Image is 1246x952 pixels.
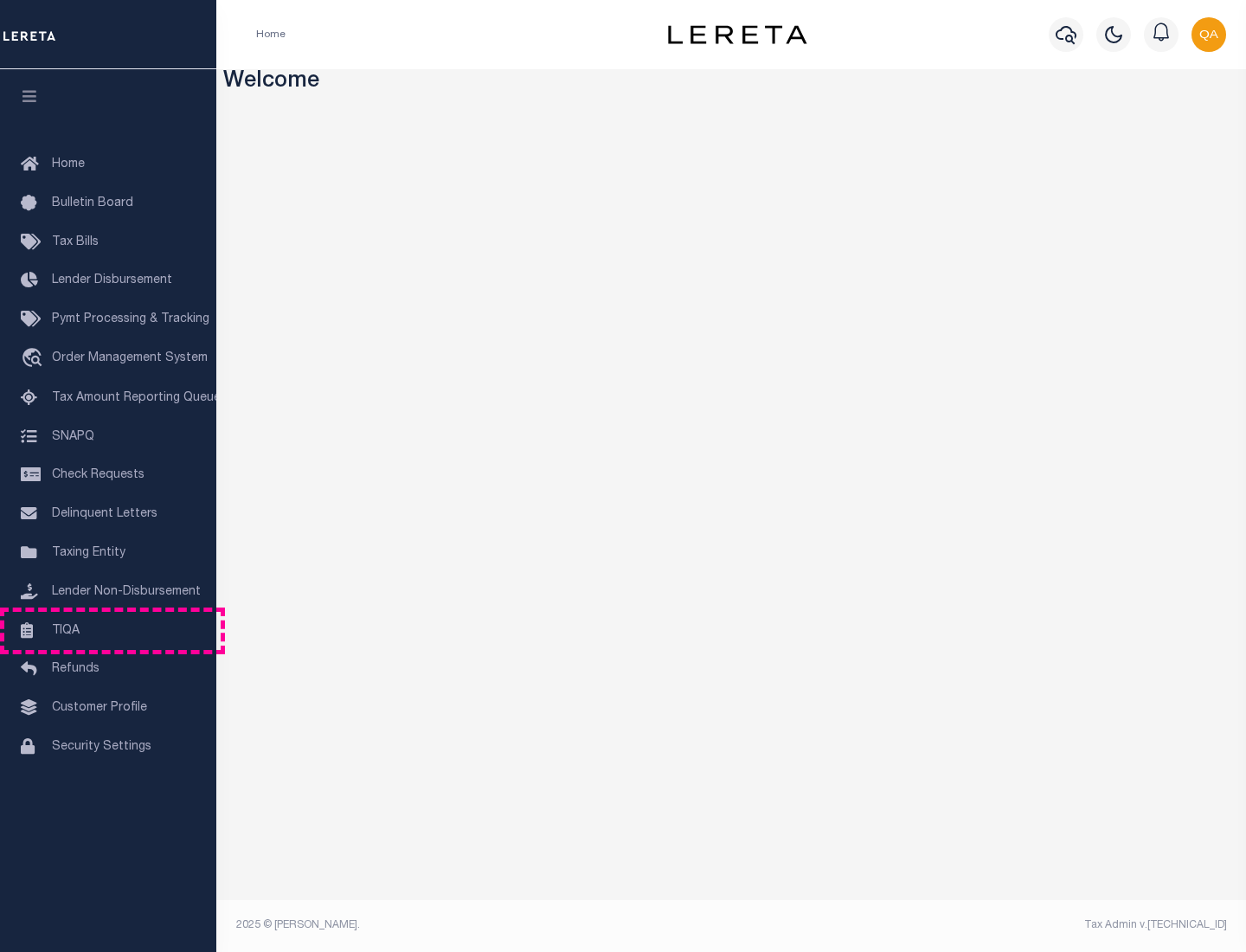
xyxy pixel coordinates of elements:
[52,508,157,520] span: Delinquent Letters
[256,27,286,42] li: Home
[744,917,1227,933] div: Tax Admin v.[TECHNICAL_ID]
[668,25,806,44] img: logo-dark.svg
[52,313,209,325] span: Pymt Processing & Tracking
[52,702,147,714] span: Customer Profile
[52,274,172,286] span: Lender Disbursement
[52,236,99,248] span: Tax Bills
[52,392,221,404] span: Tax Amount Reporting Queue
[52,624,80,636] span: TIQA
[223,69,1240,96] h3: Welcome
[52,430,94,442] span: SNAPQ
[52,158,85,170] span: Home
[52,586,201,598] span: Lender Non-Disbursement
[52,469,145,481] span: Check Requests
[52,663,100,675] span: Refunds
[1191,17,1226,52] img: svg+xml;base64,PHN2ZyB4bWxucz0iaHR0cDovL3d3dy53My5vcmcvMjAwMC9zdmciIHBvaW50ZXItZXZlbnRzPSJub25lIi...
[52,741,151,753] span: Security Settings
[52,197,133,209] span: Bulletin Board
[21,348,48,370] i: travel_explore
[52,352,208,364] span: Order Management System
[223,917,732,933] div: 2025 © [PERSON_NAME].
[52,547,125,559] span: Taxing Entity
